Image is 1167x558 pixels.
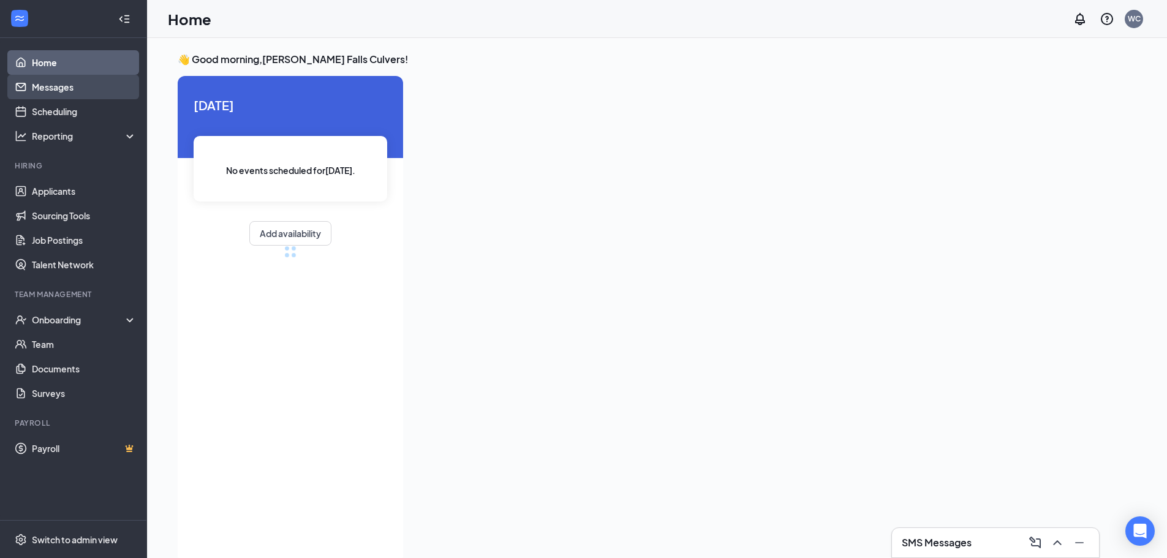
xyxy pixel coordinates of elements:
[1048,533,1067,552] button: ChevronUp
[1128,13,1141,24] div: WC
[178,53,1099,66] h3: 👋 Good morning, [PERSON_NAME] Falls Culvers !
[32,533,118,546] div: Switch to admin view
[15,160,134,171] div: Hiring
[1070,533,1089,552] button: Minimize
[32,130,137,142] div: Reporting
[32,99,137,124] a: Scheduling
[226,164,355,177] span: No events scheduled for [DATE] .
[118,13,130,25] svg: Collapse
[32,314,126,326] div: Onboarding
[284,246,296,258] div: loading meetings...
[249,221,331,246] button: Add availability
[1050,535,1065,550] svg: ChevronUp
[1025,533,1045,552] button: ComposeMessage
[1028,535,1043,550] svg: ComposeMessage
[1072,535,1087,550] svg: Minimize
[32,75,137,99] a: Messages
[32,179,137,203] a: Applicants
[902,536,972,549] h3: SMS Messages
[15,314,27,326] svg: UserCheck
[32,381,137,405] a: Surveys
[13,12,26,25] svg: WorkstreamLogo
[194,96,387,115] span: [DATE]
[32,332,137,356] a: Team
[15,130,27,142] svg: Analysis
[1073,12,1087,26] svg: Notifications
[32,203,137,228] a: Sourcing Tools
[32,356,137,381] a: Documents
[15,289,134,300] div: Team Management
[32,50,137,75] a: Home
[15,418,134,428] div: Payroll
[1125,516,1155,546] div: Open Intercom Messenger
[1100,12,1114,26] svg: QuestionInfo
[15,533,27,546] svg: Settings
[168,9,211,29] h1: Home
[32,436,137,461] a: PayrollCrown
[32,228,137,252] a: Job Postings
[32,252,137,277] a: Talent Network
